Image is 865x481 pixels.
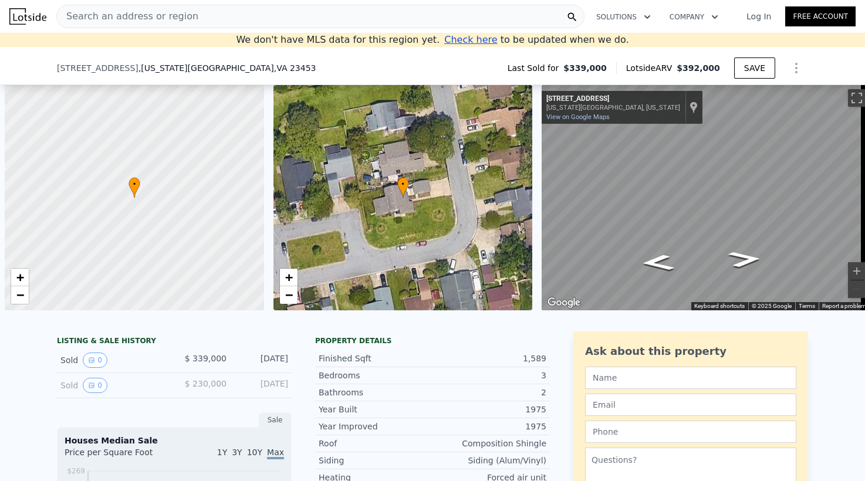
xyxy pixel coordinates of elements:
[129,177,140,198] div: •
[83,353,107,368] button: View historical data
[129,179,140,189] span: •
[60,378,165,393] div: Sold
[546,113,610,121] a: View on Google Maps
[397,179,409,189] span: •
[280,286,298,304] a: Zoom out
[433,353,546,364] div: 1,589
[267,448,284,459] span: Max
[236,353,288,368] div: [DATE]
[57,336,292,348] div: LISTING & SALE HISTORY
[545,295,583,310] a: Open this area in Google Maps (opens a new window)
[315,336,550,345] div: Property details
[677,63,720,73] span: $392,000
[585,367,796,389] input: Name
[16,287,24,302] span: −
[585,421,796,443] input: Phone
[247,448,262,457] span: 10Y
[433,421,546,432] div: 1975
[785,6,856,26] a: Free Account
[319,370,433,381] div: Bedrooms
[785,56,808,80] button: Show Options
[714,247,775,271] path: Go East, Orangewood Dr
[585,343,796,360] div: Ask about this property
[433,455,546,466] div: Siding (Alum/Vinyl)
[9,8,46,25] img: Lotside
[319,353,433,364] div: Finished Sqft
[60,353,165,368] div: Sold
[626,62,677,74] span: Lotside ARV
[16,270,24,284] span: +
[433,370,546,381] div: 3
[274,63,316,73] span: , VA 23453
[232,448,242,457] span: 3Y
[627,250,688,275] path: Go West, Orangewood Dr
[67,467,85,475] tspan: $269
[11,286,29,304] a: Zoom out
[397,177,409,198] div: •
[319,438,433,449] div: Roof
[138,62,316,74] span: , [US_STATE][GEOGRAPHIC_DATA]
[285,287,292,302] span: −
[444,34,497,45] span: Check here
[11,269,29,286] a: Zoom in
[236,33,629,47] div: We don't have MLS data for this region yet.
[799,303,815,309] a: Terms
[546,104,680,111] div: [US_STATE][GEOGRAPHIC_DATA], [US_STATE]
[57,9,198,23] span: Search an address or region
[444,33,629,47] div: to be updated when we do.
[433,387,546,398] div: 2
[433,404,546,415] div: 1975
[587,6,660,28] button: Solutions
[319,421,433,432] div: Year Improved
[563,62,607,74] span: $339,000
[236,378,288,393] div: [DATE]
[752,303,792,309] span: © 2025 Google
[690,101,698,114] a: Show location on map
[508,62,564,74] span: Last Sold for
[185,379,227,388] span: $ 230,000
[585,394,796,416] input: Email
[57,62,138,74] span: [STREET_ADDRESS]
[83,378,107,393] button: View historical data
[545,295,583,310] img: Google
[285,270,292,284] span: +
[732,11,785,22] a: Log In
[660,6,728,28] button: Company
[217,448,227,457] span: 1Y
[694,302,745,310] button: Keyboard shortcuts
[65,435,284,446] div: Houses Median Sale
[280,269,298,286] a: Zoom in
[319,387,433,398] div: Bathrooms
[433,438,546,449] div: Composition Shingle
[546,94,680,104] div: [STREET_ADDRESS]
[185,354,227,363] span: $ 339,000
[734,57,775,79] button: SAVE
[259,412,292,428] div: Sale
[319,455,433,466] div: Siding
[319,404,433,415] div: Year Built
[65,446,174,465] div: Price per Square Foot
